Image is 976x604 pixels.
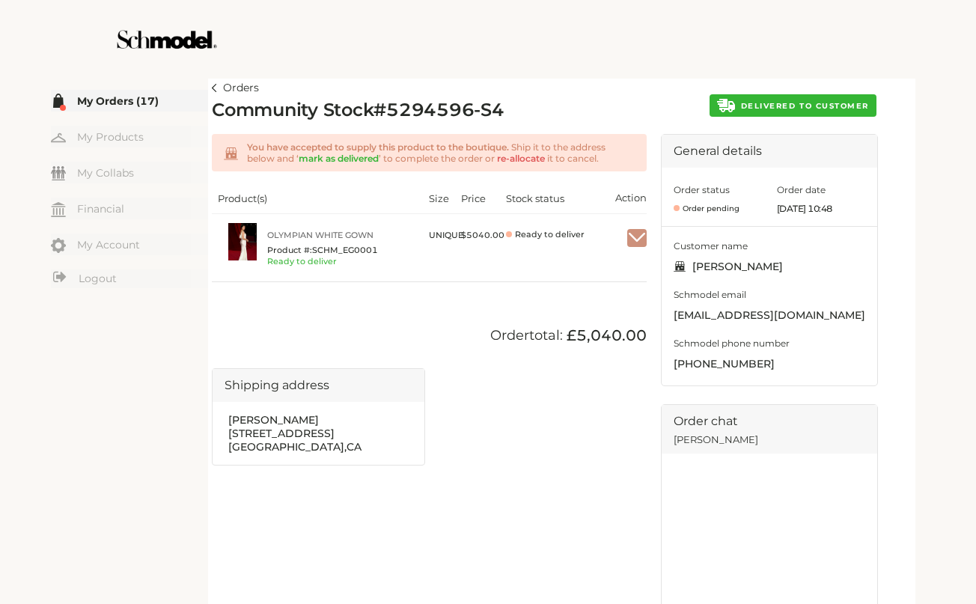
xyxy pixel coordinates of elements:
div: Order total: [212,326,647,344]
span: [PERSON_NAME] [STREET_ADDRESS] [GEOGRAPHIC_DATA] , CA [228,413,362,454]
span: Ready to deliver [267,256,337,267]
span: Order chat [674,411,865,431]
span: You have accepted to supply this product to the boutique. [247,141,509,153]
span: Order pending [674,203,739,214]
img: my-account.svg [51,238,66,253]
span: [PHONE_NUMBER] [674,356,865,373]
span: Product #: SCHM_EG0001 [267,244,417,256]
a: My Account [51,234,208,255]
img: my-financial.svg [51,202,66,217]
a: Financial [51,198,208,219]
img: car.svg [717,99,735,112]
a: My Orders (17) [51,90,208,112]
a: My Products [51,126,208,147]
span: Action [615,192,647,204]
span: Schmodel email [674,287,865,302]
a: Orders [212,79,259,97]
span: General details [674,144,762,158]
th: Stock status [500,183,588,214]
div: Ship it to the address below and ‘ ’ to complete the order or it to cancel. [238,141,635,164]
div: UNIQUE [429,223,463,247]
img: my-order.svg [51,94,66,109]
span: Order status [674,184,730,195]
img: shop-orange.svg [224,147,238,160]
span: Customer name [674,239,865,254]
span: sales@parkersmith.com [674,307,865,325]
th: Price [455,183,500,214]
span: Shipping address [225,378,329,392]
span: [DATE] 10:48 [777,203,865,214]
a: Olympian White Gown [267,229,417,241]
span: Parker Smith [674,258,865,276]
span: $ 5040.00 [461,230,504,240]
span: mark as delivered [299,153,379,164]
span: £5,040.00 [563,326,647,344]
span: [PERSON_NAME] [674,431,865,448]
span: Ready to deliver [506,229,603,240]
div: Menu [51,90,208,290]
img: my-friends.svg [51,166,66,180]
h2: Community Stock # 5294596-S4 [212,100,504,122]
span: Order date [777,184,826,195]
span: Schmodel phone number [674,336,865,351]
button: DELIVERED TO CUSTOMER [710,94,876,117]
th: Product(s) [212,183,423,214]
a: Logout [51,269,208,288]
th: Size [423,183,455,214]
a: My Collabs [51,162,208,183]
img: shop-black.svg [674,261,686,272]
img: check-white.svg [627,231,647,245]
span: Ready to deliver [515,229,603,240]
span: DELIVERED TO CUSTOMER [741,101,869,111]
img: left-arrow.svg [212,84,217,92]
img: my-hanger.svg [51,130,66,145]
span: re-allocate [497,153,545,164]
